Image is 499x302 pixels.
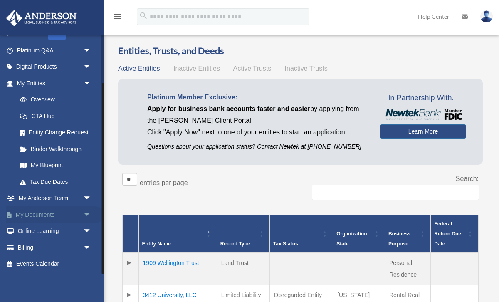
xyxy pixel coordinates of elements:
a: menu [112,15,122,22]
span: Active Trusts [233,65,272,72]
a: Online Learningarrow_drop_down [6,223,104,240]
a: My Anderson Teamarrow_drop_down [6,190,104,207]
td: Land Trust [217,252,269,285]
i: search [139,11,148,20]
a: Events Calendar [6,256,104,272]
span: arrow_drop_down [83,190,100,207]
span: Business Purpose [388,231,410,247]
img: NewtekBankLogoSM.png [384,109,462,120]
span: arrow_drop_down [83,75,100,92]
span: Organization State [336,231,367,247]
span: arrow_drop_down [83,59,100,76]
span: Inactive Entities [173,65,220,72]
a: Digital Productsarrow_drop_down [6,59,104,75]
a: Billingarrow_drop_down [6,239,104,256]
a: Tax Due Dates [12,173,100,190]
p: Click "Apply Now" next to one of your entities to start an application. [147,126,368,138]
img: Anderson Advisors Platinum Portal [4,10,79,26]
a: My Entitiesarrow_drop_down [6,75,100,92]
span: Entity Name [142,241,171,247]
p: Platinum Member Exclusive: [147,92,368,103]
span: arrow_drop_down [83,206,100,223]
p: by applying from the [PERSON_NAME] Client Portal. [147,103,368,126]
label: entries per page [140,179,188,186]
a: Overview [12,92,96,108]
td: Personal Residence [385,252,430,285]
span: Inactive Trusts [285,65,328,72]
th: Tax Status: Activate to sort [269,215,333,253]
a: My Blueprint [12,157,100,174]
td: 1909 Wellington Trust [138,252,217,285]
p: Questions about your application status? Contact Newtek at [PHONE_NUMBER] [147,141,368,152]
span: Tax Status [273,241,298,247]
span: arrow_drop_down [83,42,100,59]
span: Apply for business bank accounts faster and easier [147,105,310,112]
a: My Documentsarrow_drop_down [6,206,104,223]
span: Record Type [220,241,250,247]
th: Entity Name: Activate to invert sorting [138,215,217,253]
a: Learn More [380,124,466,139]
span: arrow_drop_down [83,223,100,240]
i: menu [112,12,122,22]
th: Organization State: Activate to sort [333,215,385,253]
th: Record Type: Activate to sort [217,215,269,253]
span: arrow_drop_down [83,239,100,256]
th: Federal Return Due Date: Activate to sort [431,215,479,253]
label: Search: [456,175,479,182]
a: CTA Hub [12,108,100,124]
a: Platinum Q&Aarrow_drop_down [6,42,104,59]
img: User Pic [480,10,493,22]
a: Entity Change Request [12,124,100,141]
a: Binder Walkthrough [12,141,100,157]
h3: Entities, Trusts, and Deeds [118,45,483,57]
span: Federal Return Due Date [434,221,461,247]
span: In Partnership With... [380,92,466,105]
th: Business Purpose: Activate to sort [385,215,430,253]
span: Active Entities [118,65,160,72]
